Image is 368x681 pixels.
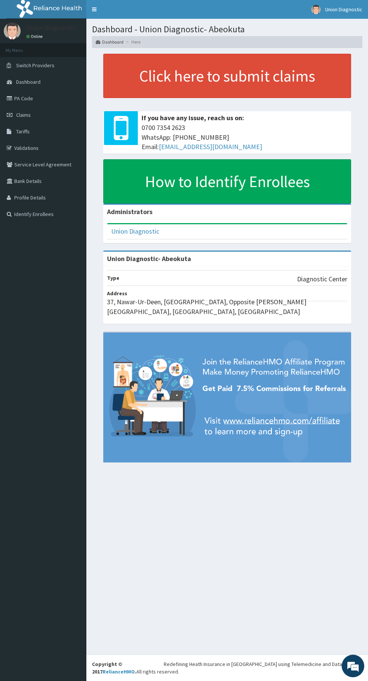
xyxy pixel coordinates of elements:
b: Administrators [107,207,152,216]
div: Redefining Heath Insurance in [GEOGRAPHIC_DATA] using Telemedicine and Data Science! [164,660,362,668]
a: Union Diagnostic [111,227,159,236]
li: Here [124,39,140,45]
span: Union Diagnostic [325,6,362,13]
a: Dashboard [96,39,124,45]
span: 0700 7354 2623 WhatsApp: [PHONE_NUMBER] Email: [142,123,347,152]
a: RelianceHMO [103,668,135,675]
b: If you have any issue, reach us on: [142,113,244,122]
p: 37, Nawar-Ur-Deen, [GEOGRAPHIC_DATA], Opposite [PERSON_NAME][GEOGRAPHIC_DATA], [GEOGRAPHIC_DATA],... [107,297,347,316]
img: User Image [311,5,321,14]
a: Online [26,34,44,39]
b: Address [107,290,127,297]
a: [EMAIL_ADDRESS][DOMAIN_NAME] [159,142,262,151]
span: Tariffs [16,128,30,135]
strong: Copyright © 2017 . [92,661,136,675]
img: provider-team-banner.png [103,332,351,462]
a: How to Identify Enrollees [103,159,351,204]
span: Dashboard [16,79,41,85]
b: Type [107,275,119,281]
span: Switch Providers [16,62,54,69]
img: User Image [4,23,21,39]
p: Union Diagnostic [26,24,76,31]
span: Claims [16,112,31,118]
h1: Dashboard - Union Diagnostic- Abeokuta [92,24,362,34]
p: Diagnostic Center [297,274,347,284]
strong: Union Diagnostic- Abeokuta [107,254,191,263]
footer: All rights reserved. [86,654,368,681]
a: Click here to submit claims [103,54,351,98]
